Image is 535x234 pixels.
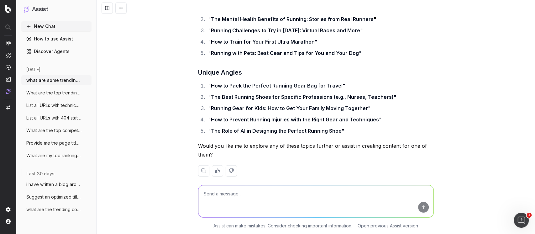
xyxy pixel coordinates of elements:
a: Discover Agents [21,46,92,56]
img: My account [6,219,11,224]
button: New Chat [21,21,92,31]
strong: "How to Train for Your First Ultra Marathon" [208,39,317,45]
strong: "Running with Pets: Best Gear and Tips for You and Your Dog" [208,50,362,56]
span: Provide me the page title and a table of [26,140,81,146]
img: Botify logo [5,5,11,13]
span: what are the trending content topics aro [26,206,81,213]
strong: "How to Prevent Running Injuries with the Right Gear and Techniques" [208,116,382,123]
strong: "How to Pack the Perfect Running Gear Bag for Travel" [208,82,345,89]
strong: "Running Challenges to Try in [DATE]: Virtual Races and More" [208,27,363,34]
button: What are the top competitors ranking for [21,125,92,136]
button: List all URLs with technical errors [21,100,92,110]
button: i have written a blog around what to wea [21,179,92,189]
h3: Unique Angles [198,67,434,77]
a: How to use Assist [21,34,92,44]
img: Intelligence [6,52,11,58]
h1: Assist [32,5,48,14]
strong: "The Best Running Shoes for Specific Professions (e.g., Nurses, Teachers)" [208,94,396,100]
button: Suggest an optimized title and descripti [21,192,92,202]
img: Switch project [6,105,10,109]
button: Provide me the page title and a table of [21,138,92,148]
strong: "Running Gear for Kids: How to Get Your Family Moving Together" [208,105,371,111]
img: Setting [6,207,11,212]
span: [DATE] [26,66,40,73]
p: Would you like me to explore any of these topics further or assist in creating content for one of... [198,141,434,159]
span: What are the top competitors ranking for [26,127,81,134]
p: Assist can make mistakes. Consider checking important information. [213,223,352,229]
span: List all URLs with technical errors [26,102,81,109]
button: what are the trending content topics aro [21,205,92,215]
span: 1 [527,213,532,218]
a: Open previous Assist version [358,223,418,229]
span: What are my top ranking pages? [26,152,81,159]
img: Studio [6,77,11,82]
img: Activation [6,65,11,70]
span: What are the top trending topics for run [26,90,81,96]
img: Assist [6,89,11,94]
img: Assist [24,6,29,12]
span: what are some trending topics that would [26,77,81,83]
span: List all URLs with 404 status code from [26,115,81,121]
button: What are the top trending topics for run [21,88,92,98]
button: Assist [24,5,89,14]
button: what are some trending topics that would [21,75,92,85]
span: last 30 days [26,171,55,177]
span: i have written a blog around what to wea [26,181,81,188]
button: List all URLs with 404 status code from [21,113,92,123]
span: Suggest an optimized title and descripti [26,194,81,200]
iframe: Intercom live chat [514,213,529,228]
strong: "The Role of AI in Designing the Perfect Running Shoe" [208,128,344,134]
img: Analytics [6,40,11,45]
button: What are my top ranking pages? [21,151,92,161]
strong: "The Mental Health Benefits of Running: Stories from Real Runners" [208,16,376,22]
